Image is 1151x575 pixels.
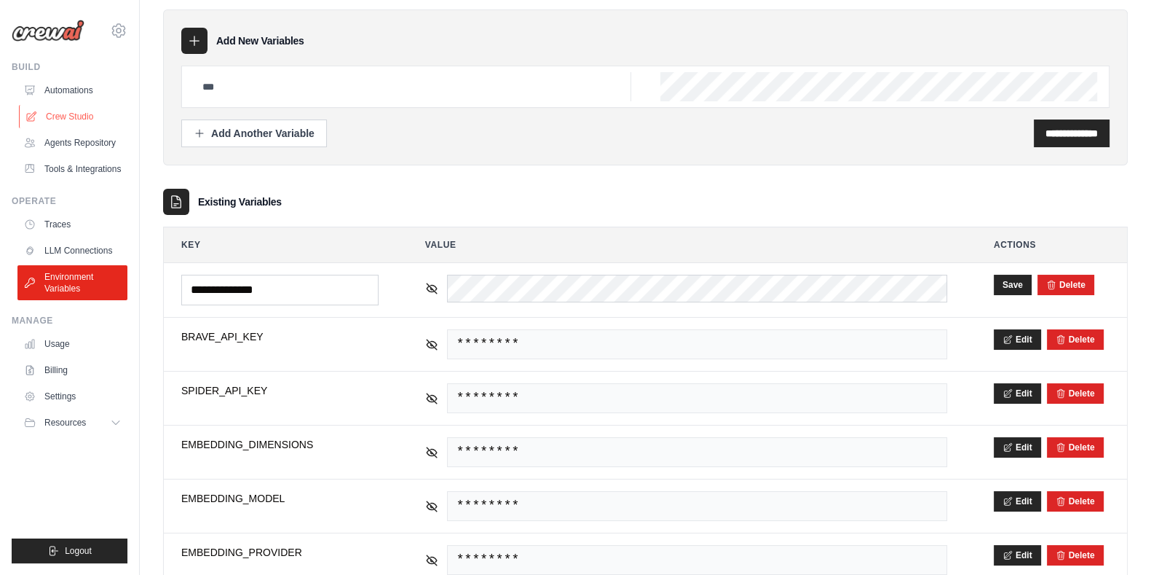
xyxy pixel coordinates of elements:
span: EMBEDDING_PROVIDER [181,545,379,560]
div: Operate [12,195,127,207]
img: Logo [12,20,84,42]
button: Resources [17,411,127,434]
a: Crew Studio [19,105,129,128]
button: Delete [1056,442,1095,453]
span: SPIDER_API_KEY [181,383,379,398]
button: Delete [1056,334,1095,345]
a: Automations [17,79,127,102]
th: Value [408,227,965,262]
button: Edit [994,329,1041,350]
button: Delete [1056,496,1095,507]
button: Delete [1046,279,1085,291]
div: Manage [12,315,127,326]
h3: Add New Variables [216,34,304,48]
a: Settings [17,385,127,408]
span: Logout [65,545,92,557]
a: Agents Repository [17,131,127,154]
span: EMBEDDING_DIMENSIONS [181,437,379,452]
button: Edit [994,545,1041,566]
button: Edit [994,491,1041,512]
span: EMBEDDING_MODEL [181,491,379,506]
a: Billing [17,359,127,382]
div: Add Another Variable [194,126,315,141]
a: Environment Variables [17,265,127,300]
a: LLM Connections [17,239,127,262]
a: Tools & Integrations [17,157,127,181]
button: Edit [994,437,1041,458]
a: Traces [17,213,127,236]
span: Resources [44,417,86,429]
button: Save [994,275,1032,295]
button: Add Another Variable [181,120,327,147]
button: Delete [1056,549,1095,561]
th: Actions [976,227,1127,262]
button: Delete [1056,388,1095,399]
h3: Existing Variables [198,195,282,209]
span: BRAVE_API_KEY [181,329,379,344]
th: Key [164,227,396,262]
a: Usage [17,332,127,356]
button: Edit [994,383,1041,404]
div: Build [12,61,127,73]
button: Logout [12,539,127,563]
